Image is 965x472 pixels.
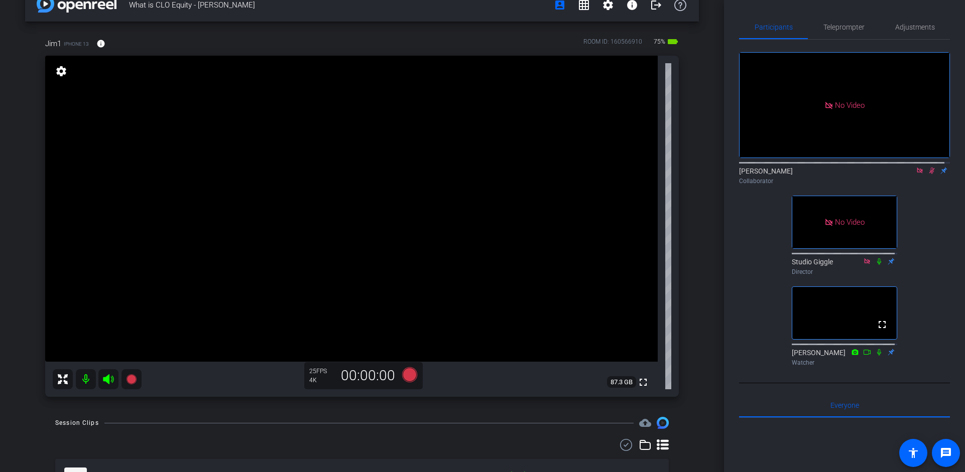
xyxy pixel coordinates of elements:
[54,65,68,77] mat-icon: settings
[96,39,105,48] mat-icon: info
[607,376,636,388] span: 87.3 GB
[309,376,334,384] div: 4K
[895,24,935,31] span: Adjustments
[835,100,865,109] span: No Video
[792,257,897,276] div: Studio Giggle
[55,418,99,428] div: Session Clips
[334,367,402,384] div: 00:00:00
[652,34,667,50] span: 75%
[792,267,897,276] div: Director
[637,376,649,388] mat-icon: fullscreen
[657,417,669,429] img: Session clips
[45,38,61,49] span: Jim1
[907,447,919,459] mat-icon: accessibility
[755,24,793,31] span: Participants
[792,348,897,367] div: [PERSON_NAME]
[64,40,89,48] span: iPhone 13
[830,402,859,409] span: Everyone
[823,24,865,31] span: Teleprompter
[739,166,950,186] div: [PERSON_NAME]
[792,358,897,367] div: Watcher
[739,177,950,186] div: Collaborator
[876,319,888,331] mat-icon: fullscreen
[940,447,952,459] mat-icon: message
[667,36,679,48] mat-icon: battery_std
[639,417,651,429] span: Destinations for your clips
[583,37,642,52] div: ROOM ID: 160566910
[309,367,334,375] div: 25
[835,218,865,227] span: No Video
[316,368,327,375] span: FPS
[639,417,651,429] mat-icon: cloud_upload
